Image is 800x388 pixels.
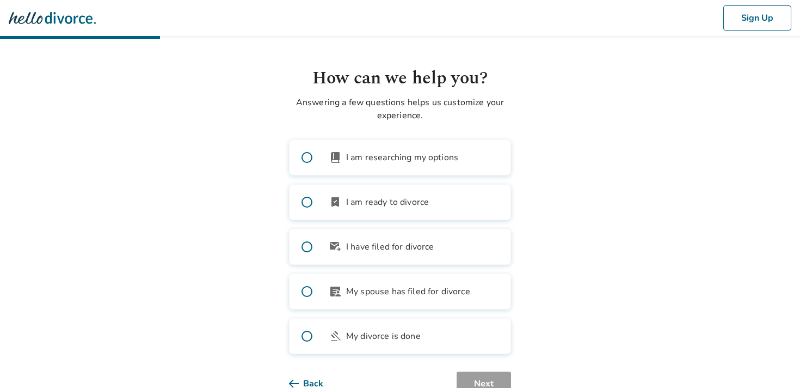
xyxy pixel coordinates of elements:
p: Answering a few questions helps us customize your experience. [289,96,511,122]
span: I have filed for divorce [346,240,434,253]
span: book_2 [329,151,342,164]
span: My spouse has filed for divorce [346,285,470,298]
button: Sign Up [723,5,791,31]
span: I am researching my options [346,151,458,164]
span: gavel [329,330,342,343]
span: bookmark_check [329,196,342,209]
h1: How can we help you? [289,65,511,92]
span: My divorce is done [346,330,421,343]
span: I am ready to divorce [346,196,429,209]
iframe: Chat Widget [746,336,800,388]
img: Hello Divorce Logo [9,7,96,29]
span: outgoing_mail [329,240,342,253]
span: article_person [329,285,342,298]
